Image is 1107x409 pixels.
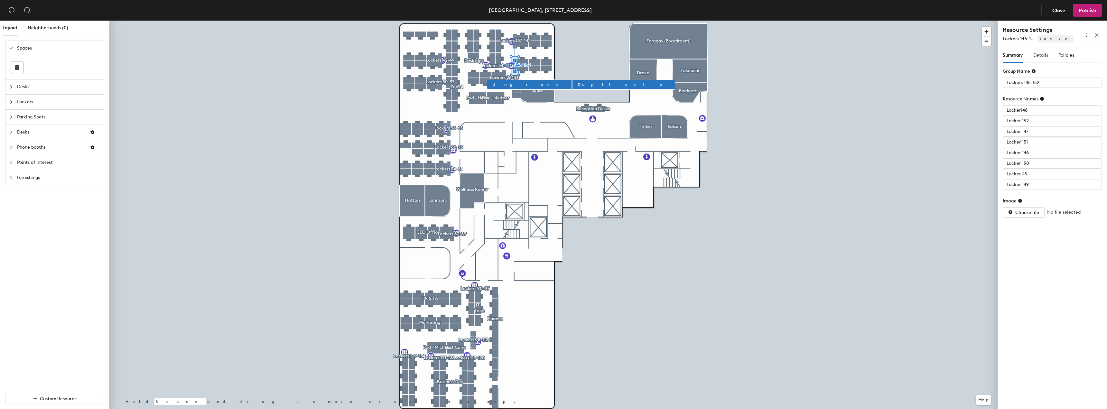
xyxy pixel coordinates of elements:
[1003,52,1023,58] span: Summary
[17,170,100,185] span: Furnishings
[9,145,13,149] span: collapsed
[1079,7,1096,14] span: Publish
[17,140,85,155] span: Phone booths
[489,6,592,14] div: [GEOGRAPHIC_DATA], [STREET_ADDRESS]
[578,82,670,88] span: Duplicate
[976,395,991,405] button: Help
[17,110,100,125] span: Parking Spots
[8,7,15,13] span: undo
[1003,169,1102,179] input: Unknown Lockers
[487,80,572,89] button: Ungroup
[1058,52,1074,58] span: Policies
[1047,4,1071,17] button: Close
[1047,209,1081,216] span: No file selected
[17,155,100,170] span: Points of Interest
[1003,158,1102,169] input: Unknown Lockers
[1033,52,1048,58] span: Details
[1003,148,1102,158] input: Unknown Lockers
[1052,7,1065,14] span: Close
[1003,207,1045,218] button: Choose file
[5,394,104,404] button: Custom Resource
[9,85,13,89] span: collapsed
[40,396,77,402] span: Custom Resource
[1003,96,1044,102] div: Resource Names
[9,46,13,50] span: expanded
[17,95,100,109] span: Lockers
[1003,105,1102,116] input: Unknown Lockers
[17,41,100,56] span: Spaces
[1003,137,1102,147] input: Unknown Lockers
[1073,4,1102,17] button: Publish
[1003,69,1036,74] div: Group Name
[1003,126,1102,137] input: Unknown Lockers
[1003,78,1102,88] input: Unknown Lockers
[28,25,68,31] span: Neighborhoods (0)
[9,161,13,164] span: collapsed
[1003,198,1022,204] div: Image
[21,4,33,17] button: Redo (⌘ + ⇧ + Z)
[9,130,13,134] span: collapsed
[492,82,566,88] span: Ungroup
[1003,116,1102,126] input: Unknown Lockers
[1084,33,1089,37] span: more
[9,100,13,104] span: collapsed
[1003,26,1074,34] h4: Resource Settings
[5,4,18,17] button: Undo (⌘ + Z)
[1003,180,1102,190] input: Unknown Lockers
[3,25,17,31] span: Layout
[1015,210,1039,215] span: Choose file
[17,79,100,94] span: Desks
[9,176,13,180] span: collapsed
[1003,36,1035,42] span: Lockers 145-1...
[572,80,675,89] button: Duplicate
[1094,33,1099,37] span: close
[17,125,85,140] span: Desks
[9,115,13,119] span: collapsed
